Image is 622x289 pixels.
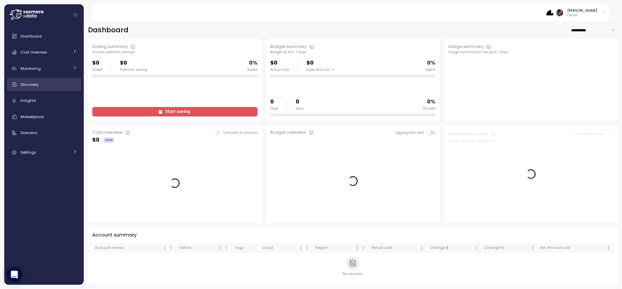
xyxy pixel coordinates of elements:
[104,137,114,143] div: NEW
[165,107,190,116] span: Start saving
[21,150,36,155] span: Settings
[530,246,535,250] div: Not sorted
[420,246,424,250] div: Not sorted
[92,43,128,50] div: Saving summary
[7,46,81,59] a: Cost Overview
[474,246,479,250] div: Not sorted
[21,114,44,119] span: Marketplace
[540,245,605,251] div: Est. Annual cost
[21,50,47,55] span: Cost Overview
[306,59,334,68] p: $0
[21,34,42,39] span: Dashboard
[606,246,611,250] div: Not sorted
[92,107,258,116] a: Start saving
[372,245,419,251] div: Period cost
[21,82,38,87] span: Discovery
[425,68,436,72] div: Spent
[270,68,289,72] div: Actual cost
[567,13,597,18] p: Owner
[92,136,99,144] p: $ 0
[296,98,304,106] p: 0
[430,245,474,251] div: Change $
[427,59,436,68] p: 0 %
[7,267,22,282] div: Open Intercom Messenger
[395,130,427,135] span: Aggregated view
[7,94,81,107] a: Insights
[21,130,37,135] span: Domains
[427,243,482,253] th: Change $Not sorted
[162,246,167,250] div: Not sorted
[262,245,298,251] div: Cloud
[7,78,81,91] a: Discovery
[556,9,563,16] img: ACg8ocLFKfaHXE38z_35D9oG4qLrdLeB_OJFy4BOGq8JL8YSOowJeg=s96-c
[92,59,103,68] p: $0
[270,129,306,136] div: Budget overview
[306,68,329,72] span: Expected cost
[95,245,161,251] div: Account name
[270,50,436,54] div: Budget for this 7 days
[247,68,258,72] div: Saved
[7,62,81,75] a: Monitoring
[270,43,307,50] div: Budget summary
[546,9,553,16] img: 68b85438e78823e8cb7db339.PNG
[7,110,81,123] a: Marketplace
[92,68,103,72] div: Saved
[369,243,427,253] th: Period costNot sorted
[270,59,289,68] p: $0
[21,66,41,71] span: Monitoring
[427,98,436,106] p: 0 %
[484,245,530,251] div: Change %
[179,245,217,251] div: Edition
[92,129,123,136] div: Cost overview
[92,50,258,54] div: Annual potential savings
[538,243,614,253] th: Est. Annual costNot sorted
[71,12,80,17] button: Collapse navigation
[218,246,223,250] div: Not sorted
[448,43,483,50] div: Usage summary
[223,130,258,135] p: Compare to previous
[176,243,232,253] th: EditionNot sorted
[92,231,137,239] p: Account summary
[88,25,128,35] h2: Dashboard
[296,106,304,111] div: Days
[21,98,36,103] span: Insights
[482,243,538,253] th: Change %Not sorted
[7,30,81,43] a: Dashboard
[259,243,313,253] th: CloudNot sorted
[235,245,257,251] div: Tags
[313,243,369,253] th: RegionNot sorted
[448,50,614,54] div: Usage summary for the past 7 days
[120,59,147,68] p: $0
[299,246,303,250] div: Not sorted
[567,8,597,13] div: [PERSON_NAME]
[423,106,436,111] div: Passed
[270,98,278,106] p: 0
[7,146,81,159] a: Settings
[120,68,147,72] div: Potential saving
[92,243,176,253] th: Account nameNot sorted
[270,106,278,111] div: Days
[355,246,360,250] div: Not sorted
[7,126,81,139] a: Domains
[315,245,354,251] div: Region
[249,59,258,68] p: 0 %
